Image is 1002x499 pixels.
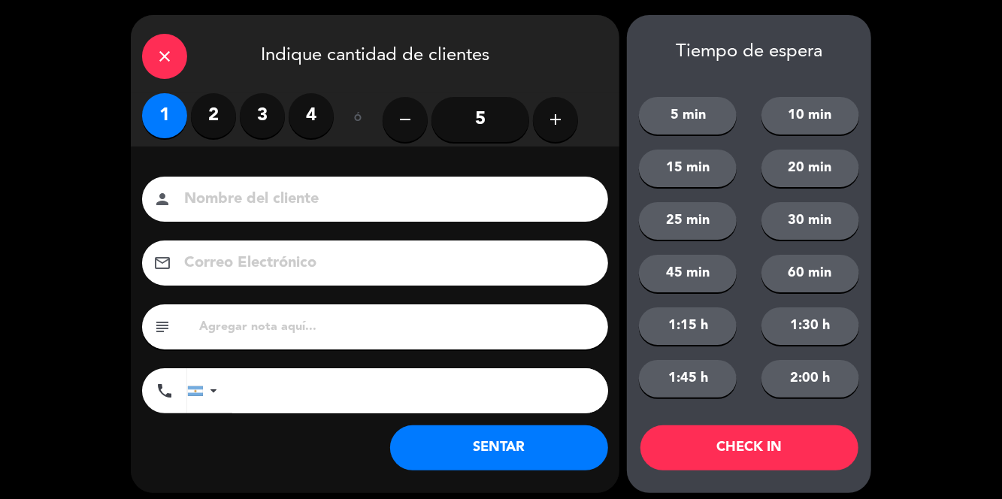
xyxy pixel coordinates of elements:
[639,360,737,398] button: 1:45 h
[188,369,222,413] div: Argentina: +54
[334,93,383,146] div: ó
[191,93,236,138] label: 2
[639,307,737,345] button: 1:15 h
[142,93,187,138] label: 1
[761,150,859,187] button: 20 min
[546,110,565,129] i: add
[533,97,578,142] button: add
[639,150,737,187] button: 15 min
[183,186,589,213] input: Nombre del cliente
[761,255,859,292] button: 60 min
[639,97,737,135] button: 5 min
[396,110,414,129] i: remove
[383,97,428,142] button: remove
[639,255,737,292] button: 45 min
[156,382,174,400] i: phone
[153,318,171,336] i: subject
[131,15,619,93] div: Indique cantidad de clientes
[240,93,285,138] label: 3
[156,47,174,65] i: close
[761,307,859,345] button: 1:30 h
[639,202,737,240] button: 25 min
[761,360,859,398] button: 2:00 h
[761,97,859,135] button: 10 min
[198,316,597,337] input: Agregar nota aquí...
[761,202,859,240] button: 30 min
[627,41,871,63] div: Tiempo de espera
[390,425,608,470] button: SENTAR
[153,254,171,272] i: email
[183,250,589,277] input: Correo Electrónico
[640,425,858,470] button: CHECK IN
[153,190,171,208] i: person
[289,93,334,138] label: 4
